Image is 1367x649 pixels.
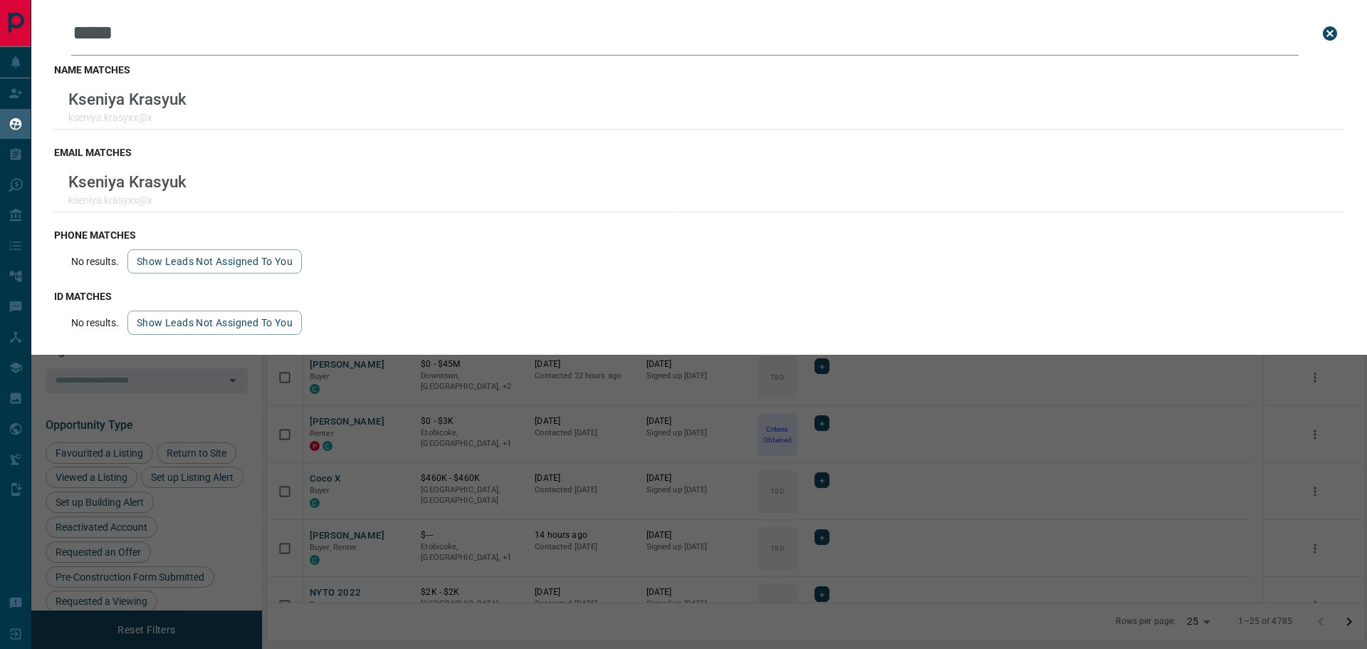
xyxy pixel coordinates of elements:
[68,112,187,123] p: kseniya.krasyxx@x
[68,90,187,108] p: Kseniya Krasyuk
[68,194,187,206] p: kseniya.krasyxx@x
[1316,19,1344,48] button: close search bar
[71,256,119,267] p: No results.
[54,64,1344,76] h3: name matches
[127,249,302,274] button: show leads not assigned to you
[68,172,187,191] p: Kseniya Krasyuk
[54,229,1344,241] h3: phone matches
[54,291,1344,302] h3: id matches
[127,311,302,335] button: show leads not assigned to you
[54,147,1344,158] h3: email matches
[71,317,119,328] p: No results.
